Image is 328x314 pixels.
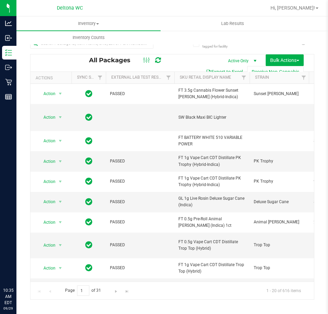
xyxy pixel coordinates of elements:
span: FT 0.5g Pre-Roll Animal [PERSON_NAME] (Indica) 1ct [178,216,245,229]
span: select [56,89,65,99]
iframe: Resource center [7,259,27,280]
span: In Sync [85,89,92,99]
inline-svg: Inbound [5,35,12,41]
span: PASSED [110,219,170,225]
span: In Sync [85,263,92,273]
span: FT 1g Vape Cart CDT Distillate Trop Top (Hybrid) [178,262,245,275]
p: 10:35 AM EDT [3,287,13,306]
span: FT 1g Vape Cart CDT Distillate PK Trophy (Hybrid-Indica) [178,155,245,168]
a: Filter [298,72,310,83]
span: PASSED [110,158,170,165]
span: In Sync [85,197,92,207]
span: Action [37,197,56,207]
span: Trop Top [254,265,305,271]
span: Action [37,136,56,146]
span: PASSED [110,91,170,97]
a: Filter [94,72,106,83]
span: PK Trophy [254,158,305,165]
span: PASSED [110,265,170,271]
span: Action [37,113,56,122]
a: External Lab Test Result [111,75,165,80]
a: Strain [255,75,269,80]
inline-svg: Reports [5,93,12,100]
inline-svg: Inventory [5,49,12,56]
span: select [56,113,65,122]
span: select [56,263,65,273]
span: In Sync [85,217,92,227]
span: select [56,240,65,250]
span: select [56,218,65,227]
span: 1 - 20 of 616 items [261,285,306,296]
a: Inventory Counts [16,30,161,45]
button: Export to Excel [201,66,247,78]
inline-svg: Analytics [5,20,12,27]
a: Lab Results [161,16,305,31]
span: Lab Results [212,21,253,27]
span: Animal [PERSON_NAME] [254,219,305,225]
span: select [56,136,65,146]
span: select [56,177,65,186]
a: Go to the next page [111,285,121,295]
span: PK Trophy [254,178,305,185]
span: Hi, [PERSON_NAME]! [270,5,315,11]
a: Sku Retail Display Name [180,75,231,80]
span: PASSED [110,178,170,185]
span: Action [37,218,56,227]
span: GL 1g Live Rosin Deluxe Sugar Cane (Indica) [178,195,245,208]
span: FT 3.5g Cannabis Flower Sunset [PERSON_NAME] (Hybrid-Indica) [178,87,245,100]
span: Action [37,177,56,186]
a: Filter [238,72,250,83]
inline-svg: Outbound [5,64,12,71]
span: In Sync [85,136,92,146]
input: 1 [77,285,89,296]
span: In Sync [85,176,92,186]
span: Deltona WC [57,5,83,11]
button: Receive Non-Cannabis [247,66,304,78]
a: Sync Status [77,75,103,80]
span: FT 1g Vape Cart CDT Distillate PK Trophy (Hybrid-Indica) [178,175,245,188]
inline-svg: Retail [5,79,12,86]
span: In Sync [85,156,92,166]
span: Page of 31 [59,285,107,296]
span: Action [37,240,56,250]
a: Inventory [16,16,161,31]
span: select [56,157,65,166]
p: 09/29 [3,306,13,311]
div: Actions [36,76,69,80]
a: Filter [163,72,174,83]
span: Action [37,89,56,99]
span: FT 0.5g Vape Cart CDT Distillate Trop Top (Hybrid) [178,239,245,252]
span: SW Black Maxi BIC Lighter [178,114,245,121]
span: Inventory [16,21,161,27]
span: select [56,197,65,207]
span: Action [37,157,56,166]
span: Trop Top [254,242,305,248]
span: Action [37,263,56,273]
button: Bulk Actions [266,54,304,66]
span: PASSED [110,199,170,205]
span: Bulk Actions [270,57,299,63]
span: Inventory Counts [63,35,114,41]
span: PASSED [110,242,170,248]
span: Deluxe Sugar Cane [254,199,305,205]
a: Go to the last page [122,285,132,295]
span: All Packages [89,56,137,64]
span: FT BATTERY WHITE 510 VARIABLE POWER [178,134,245,147]
span: In Sync [85,240,92,250]
span: In Sync [85,113,92,122]
span: Sunset [PERSON_NAME] [254,91,305,97]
